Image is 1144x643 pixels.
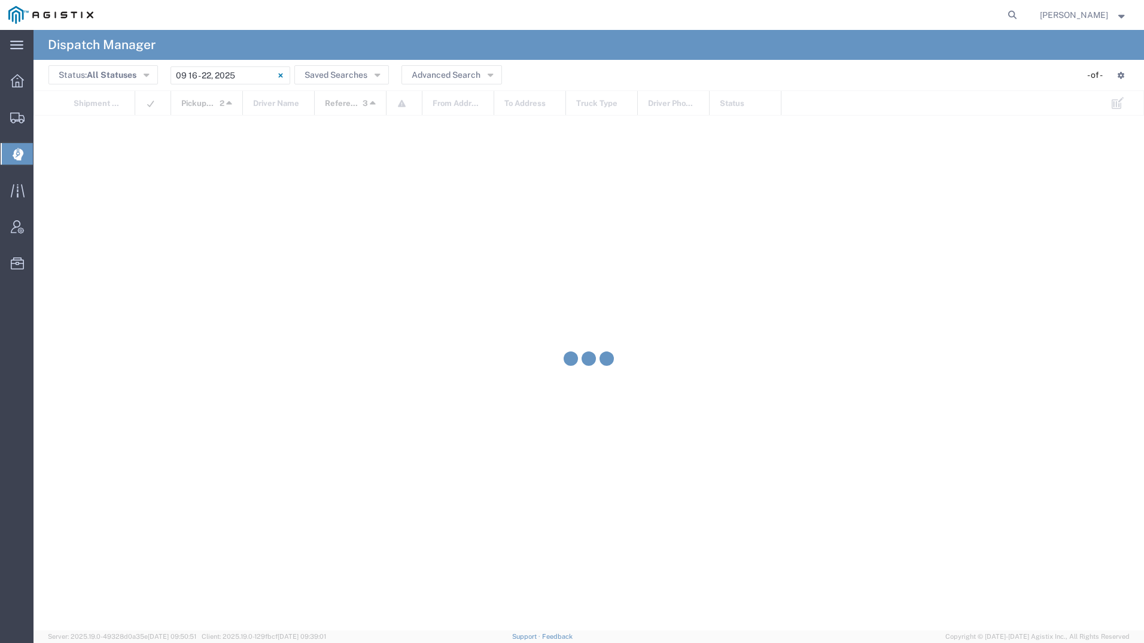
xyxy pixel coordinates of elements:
button: Status:All Statuses [48,65,158,84]
span: [DATE] 09:50:51 [148,633,196,640]
span: Client: 2025.19.0-129fbcf [202,633,326,640]
button: [PERSON_NAME] [1039,8,1128,22]
img: logo [8,6,93,24]
span: Copyright © [DATE]-[DATE] Agistix Inc., All Rights Reserved [945,632,1130,642]
div: - of - [1087,69,1108,81]
span: [DATE] 09:39:01 [278,633,326,640]
h4: Dispatch Manager [48,30,156,60]
button: Advanced Search [401,65,502,84]
button: Saved Searches [294,65,389,84]
span: All Statuses [87,70,136,80]
a: Support [512,633,542,640]
a: Feedback [542,633,573,640]
span: Server: 2025.19.0-49328d0a35e [48,633,196,640]
span: Jessica Carr [1040,8,1108,22]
